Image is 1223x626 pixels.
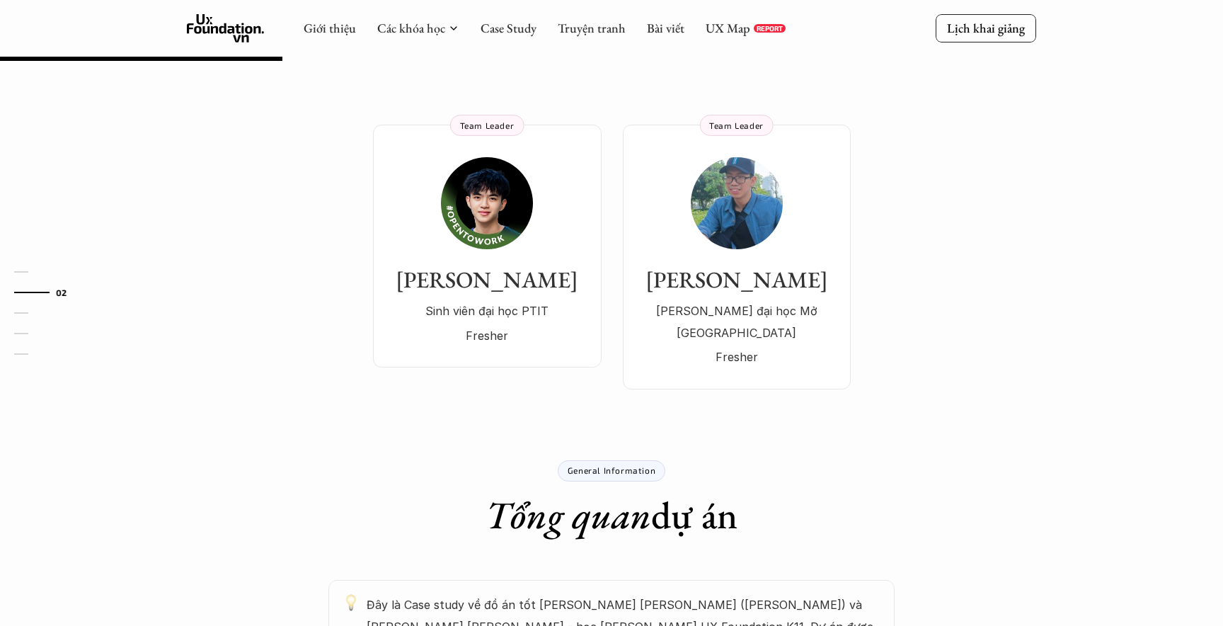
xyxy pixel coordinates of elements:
a: REPORT [754,24,786,33]
p: [PERSON_NAME] đại học Mở [GEOGRAPHIC_DATA] [637,300,837,343]
p: Lịch khai giảng [947,20,1025,36]
a: Giới thiệu [304,20,356,36]
p: Team Leader [460,120,515,130]
p: General Information [568,465,655,475]
em: Tổng quan [486,490,651,540]
a: Case Study [481,20,536,36]
h3: [PERSON_NAME] [637,266,837,293]
a: Các khóa học [377,20,445,36]
a: 02 [14,284,81,301]
a: [PERSON_NAME][PERSON_NAME] đại học Mở [GEOGRAPHIC_DATA]FresherTeam Leader [623,125,851,389]
a: Lịch khai giảng [936,14,1036,42]
p: Fresher [387,325,587,346]
a: Bài viết [647,20,684,36]
a: [PERSON_NAME]Sinh viên đại học PTITFresherTeam Leader [373,125,602,368]
p: Fresher [637,346,837,368]
h1: dự án [486,492,737,538]
strong: 02 [56,288,67,297]
a: Truyện tranh [558,20,626,36]
a: UX Map [706,20,750,36]
p: Sinh viên đại học PTIT [387,300,587,321]
p: Team Leader [709,120,764,130]
p: REPORT [757,24,783,33]
h3: [PERSON_NAME] [387,266,587,293]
